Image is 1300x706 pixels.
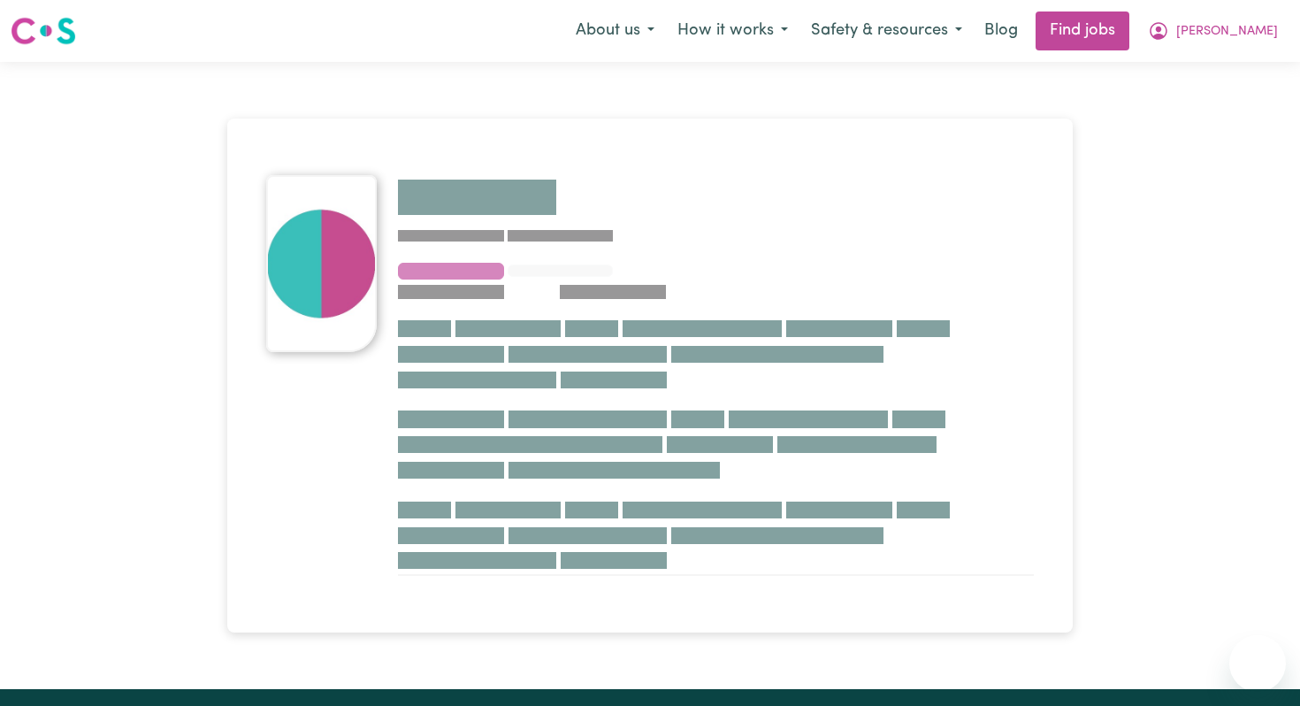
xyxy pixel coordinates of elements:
button: My Account [1136,12,1289,50]
img: Careseekers logo [11,15,76,47]
button: About us [564,12,666,50]
a: Careseekers logo [11,11,76,51]
a: Blog [974,12,1029,50]
button: Safety & resources [799,12,974,50]
iframe: Button to launch messaging window [1229,635,1286,692]
a: Find jobs [1036,12,1129,50]
span: [PERSON_NAME] [1176,22,1278,42]
button: How it works [666,12,799,50]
